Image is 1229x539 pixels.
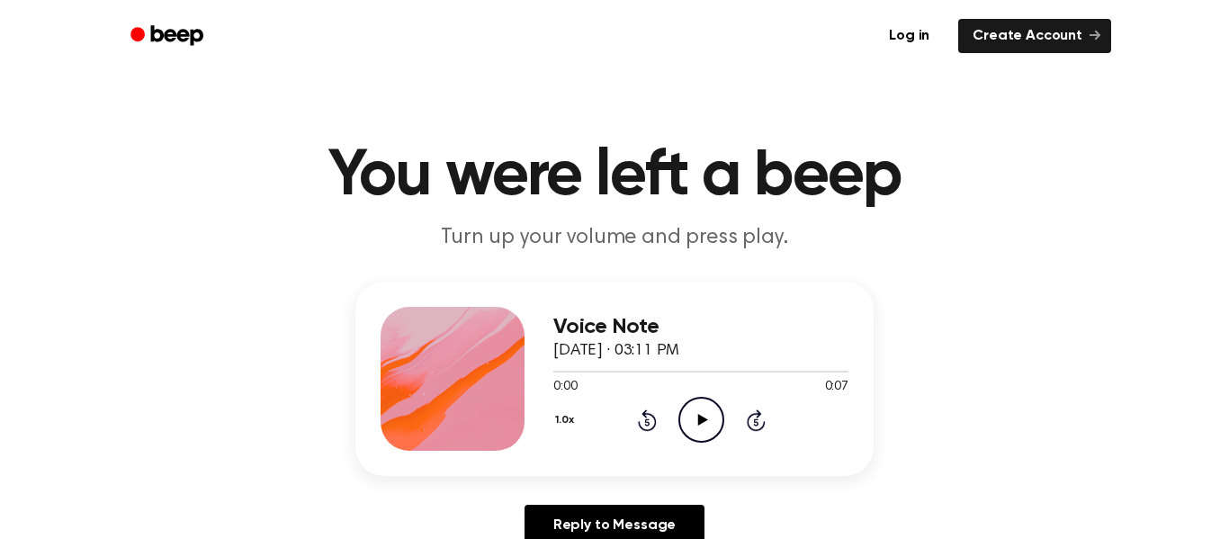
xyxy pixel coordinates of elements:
a: Log in [871,15,947,57]
span: [DATE] · 03:11 PM [553,343,679,359]
a: Create Account [958,19,1111,53]
p: Turn up your volume and press play. [269,223,960,253]
h1: You were left a beep [154,144,1075,209]
a: Beep [118,19,220,54]
button: 1.0x [553,405,580,436]
h3: Voice Note [553,315,848,339]
span: 0:07 [825,378,848,397]
span: 0:00 [553,378,577,397]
